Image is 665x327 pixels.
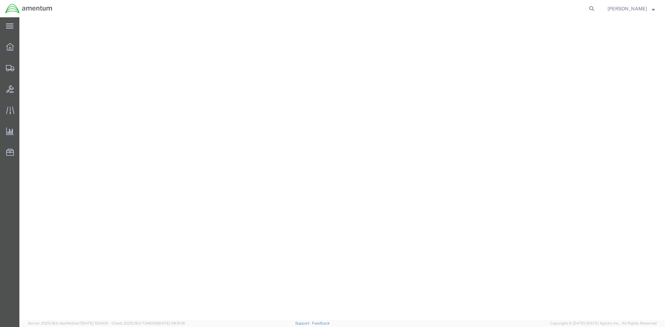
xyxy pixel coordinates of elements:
img: logo [5,3,53,14]
span: [DATE] 10:04:51 [81,321,108,325]
span: Jessica White [608,5,647,12]
span: Server: 2025.18.0-daa1fe12ee7 [28,321,108,325]
iframe: FS Legacy Container [19,17,665,320]
button: [PERSON_NAME] [607,4,655,13]
span: [DATE] 08:10:16 [158,321,185,325]
span: Client: 2025.18.0-7346316 [112,321,185,325]
span: Copyright © [DATE]-[DATE] Agistix Inc., All Rights Reserved [550,320,657,326]
a: Feedback [312,321,330,325]
a: Support [295,321,312,325]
